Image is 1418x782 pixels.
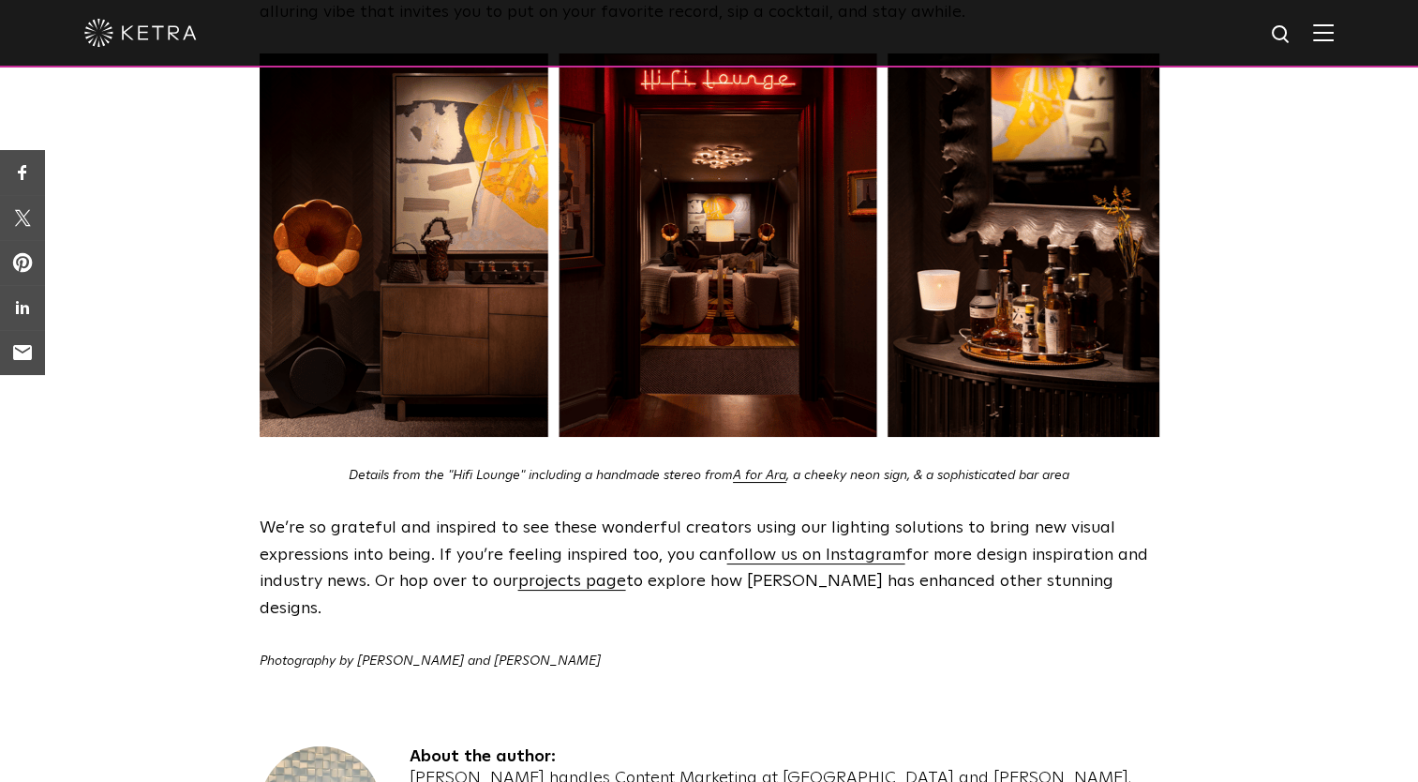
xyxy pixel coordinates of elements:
[349,469,733,482] span: Details from the "Hifi Lounge" including a handmade stereo from
[786,469,1069,482] span: , a cheeky neon sign, & a sophisticated bar area
[1270,23,1293,47] img: search icon
[410,746,1131,768] h4: About the author:
[84,19,197,47] img: ketra-logo-2019-white
[518,573,626,590] a: projects page
[260,53,1159,437] img: BlogPostcc
[1313,23,1334,41] img: Hamburger%20Nav.svg
[727,547,905,564] a: follow us on Instagram
[260,654,601,668] em: Photography by [PERSON_NAME] and [PERSON_NAME]
[260,515,1159,623] p: We’re so grateful and inspired to see these wonderful creators using our lighting solutions to br...
[733,469,786,482] a: A for Ara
